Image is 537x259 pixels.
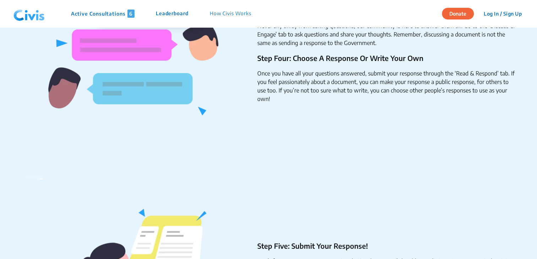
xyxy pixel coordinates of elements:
[442,10,479,17] a: Donate
[210,10,251,18] p: How Civis Works
[257,69,516,103] li: Once you have all your questions answered, submit your response through the ‘Read & Respond’ tab....
[257,22,516,47] li: Never shy away from asking questions, our community is here to answer them all! Go to the ‘Discus...
[11,3,48,24] img: navlogo.png
[257,53,516,63] p: Step Four: Choose A Response Or Write Your Own
[127,10,135,18] span: 6
[257,241,516,251] p: Step Five: Submit Your Response!
[156,10,188,18] p: Leaderboard
[71,10,135,18] p: Active Consultations
[479,8,526,19] button: Log In / Sign Up
[442,8,474,19] button: Donate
